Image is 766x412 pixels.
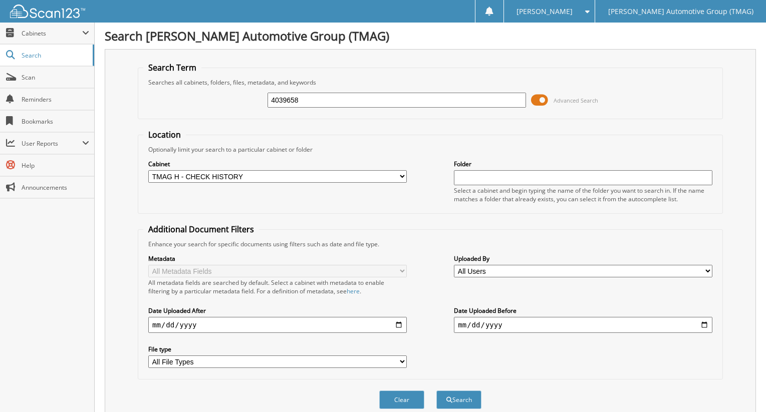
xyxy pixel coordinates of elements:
label: Date Uploaded After [148,306,407,315]
span: Help [22,161,89,170]
div: Optionally limit your search to a particular cabinet or folder [143,145,717,154]
span: [PERSON_NAME] Automotive Group (TMAG) [608,9,753,15]
span: Bookmarks [22,117,89,126]
span: User Reports [22,139,82,148]
legend: Additional Document Filters [143,224,259,235]
legend: Location [143,129,186,140]
div: Searches all cabinets, folders, files, metadata, and keywords [143,78,717,87]
label: Cabinet [148,160,407,168]
input: start [148,317,407,333]
label: File type [148,345,407,353]
div: Enhance your search for specific documents using filters such as date and file type. [143,240,717,248]
span: Reminders [22,95,89,104]
div: Select a cabinet and begin typing the name of the folder you want to search in. If the name match... [454,186,712,203]
span: Search [22,51,88,60]
span: [PERSON_NAME] [517,9,573,15]
div: All metadata fields are searched by default. Select a cabinet with metadata to enable filtering b... [148,278,407,295]
span: Scan [22,73,89,82]
a: here [347,287,360,295]
span: Cabinets [22,29,82,38]
img: scan123-logo-white.svg [10,5,85,18]
label: Folder [454,160,712,168]
span: Advanced Search [554,97,598,104]
input: end [454,317,712,333]
button: Search [436,390,481,409]
iframe: Chat Widget [716,364,766,412]
legend: Search Term [143,62,201,73]
button: Clear [379,390,424,409]
label: Metadata [148,254,407,263]
span: Announcements [22,183,89,192]
label: Uploaded By [454,254,712,263]
h1: Search [PERSON_NAME] Automotive Group (TMAG) [105,28,756,44]
label: Date Uploaded Before [454,306,712,315]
